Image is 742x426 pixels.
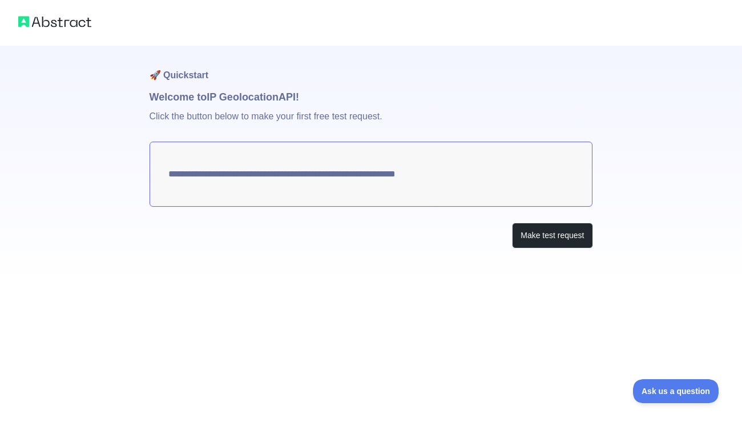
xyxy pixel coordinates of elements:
p: Click the button below to make your first free test request. [150,105,593,142]
button: Make test request [512,223,592,248]
img: Abstract logo [18,14,91,30]
h1: Welcome to IP Geolocation API! [150,89,593,105]
h1: 🚀 Quickstart [150,46,593,89]
iframe: Toggle Customer Support [633,379,719,403]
